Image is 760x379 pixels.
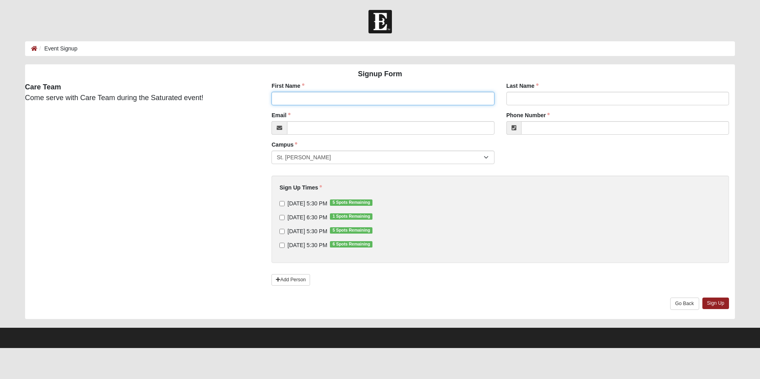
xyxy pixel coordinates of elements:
input: [DATE] 5:30 PM6 Spots Remaining [279,243,285,248]
input: [DATE] 5:30 PM5 Spots Remaining [279,229,285,234]
a: Go Back [670,298,699,310]
label: Last Name [506,82,539,90]
strong: Care Team [25,83,61,91]
a: Add Person [271,274,310,286]
span: [DATE] 5:30 PM [287,200,327,207]
label: Email [271,111,290,119]
img: Church of Eleven22 Logo [368,10,392,33]
input: [DATE] 5:30 PM5 Spots Remaining [279,201,285,206]
label: Sign Up Times [279,184,322,191]
label: First Name [271,82,304,90]
span: 6 Spots Remaining [330,241,372,248]
div: Come serve with Care Team during the Saturated event! [19,82,260,103]
span: [DATE] 5:30 PM [287,228,327,234]
li: Event Signup [37,44,78,53]
span: [DATE] 6:30 PM [287,214,327,220]
span: 5 Spots Remaining [330,227,372,234]
a: Sign Up [702,298,729,309]
span: 1 Spots Remaining [330,213,372,220]
span: [DATE] 5:30 PM [287,242,327,248]
span: 5 Spots Remaining [330,199,372,206]
label: Phone Number [506,111,550,119]
h4: Signup Form [25,70,735,79]
input: [DATE] 6:30 PM1 Spots Remaining [279,215,285,220]
label: Campus [271,141,297,149]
